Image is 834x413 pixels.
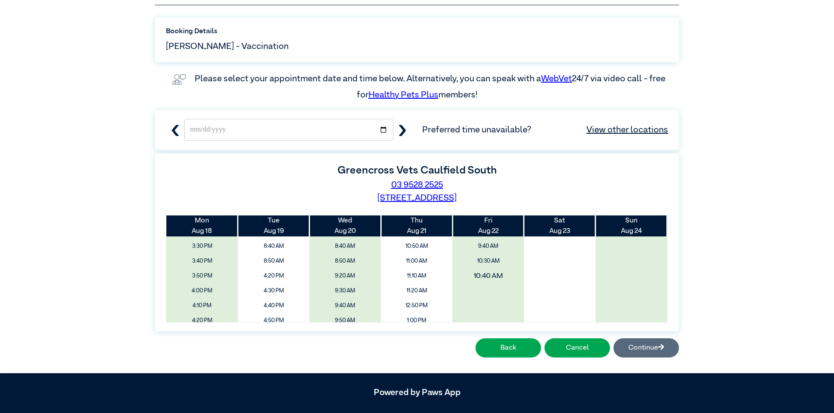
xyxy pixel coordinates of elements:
label: Booking Details [166,26,668,37]
th: Aug 24 [596,215,667,236]
span: 9:40 AM [313,299,378,312]
span: 4:00 PM [169,285,235,297]
label: Please select your appointment date and time below. Alternatively, you can speak with a 24/7 via ... [195,74,667,99]
span: 10:50 AM [384,240,449,253]
span: 8:40 AM [241,240,307,253]
th: Aug 19 [238,215,310,236]
th: Aug 20 [310,215,381,236]
span: 10:30 AM [455,255,521,267]
th: Aug 21 [381,215,452,236]
h5: Powered by Paws App [155,387,679,398]
span: 8:50 AM [313,255,378,267]
th: Aug 18 [166,215,238,236]
th: Aug 23 [524,215,596,236]
span: 4:50 PM [241,314,307,327]
a: 03 9528 2525 [391,180,443,189]
span: 11:00 AM [384,255,449,267]
span: 3:30 PM [169,240,235,253]
label: Greencross Vets Caulfield South [338,165,497,176]
span: 11:20 AM [384,285,449,297]
button: Cancel [545,338,610,357]
img: vet [169,71,190,88]
span: [PERSON_NAME] - Vaccination [166,40,289,53]
span: 3:40 PM [169,255,235,267]
span: 12:50 PM [384,299,449,312]
button: Back [476,338,541,357]
span: 4:20 PM [241,270,307,282]
span: 9:50 AM [313,314,378,327]
span: 3:50 PM [169,270,235,282]
a: View other locations [586,123,668,136]
span: 4:10 PM [169,299,235,312]
a: WebVet [541,74,572,83]
span: 8:50 AM [241,255,307,267]
span: 9:40 AM [455,240,521,253]
span: 9:30 AM [313,285,378,297]
span: Preferred time unavailable? [422,123,668,136]
span: 10:40 AM [446,267,531,284]
span: 4:30 PM [241,285,307,297]
span: 8:40 AM [313,240,378,253]
a: Healthy Pets Plus [369,90,438,99]
span: 11:10 AM [384,270,449,282]
span: 4:40 PM [241,299,307,312]
span: 9:20 AM [313,270,378,282]
span: 1:00 PM [384,314,449,327]
span: 4:20 PM [169,314,235,327]
th: Aug 22 [452,215,524,236]
a: [STREET_ADDRESS] [377,194,457,202]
